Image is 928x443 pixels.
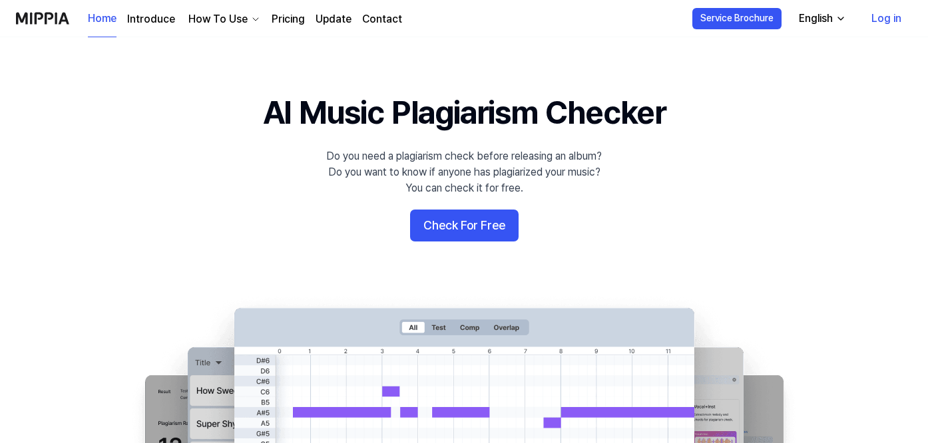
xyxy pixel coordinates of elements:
[316,11,351,27] a: Update
[88,1,116,37] a: Home
[186,11,250,27] div: How To Use
[362,11,402,27] a: Contact
[127,11,175,27] a: Introduce
[263,90,666,135] h1: AI Music Plagiarism Checker
[272,11,305,27] a: Pricing
[692,8,782,29] button: Service Brochure
[186,11,261,27] button: How To Use
[410,210,519,241] button: Check For Free
[326,148,602,196] div: Do you need a plagiarism check before releasing an album? Do you want to know if anyone has plagi...
[796,11,835,27] div: English
[788,5,854,32] button: English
